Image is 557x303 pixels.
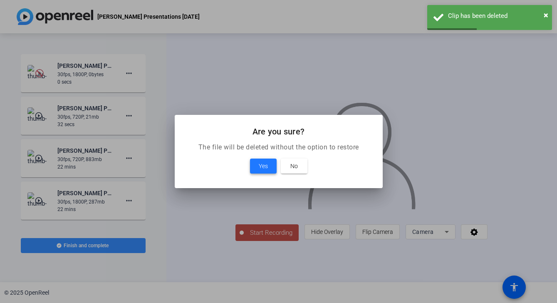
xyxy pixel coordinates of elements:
button: Yes [250,159,277,174]
span: × [544,10,548,20]
button: Close [544,9,548,21]
span: Yes [259,161,268,171]
span: No [290,161,298,171]
p: The file will be deleted without the option to restore [185,142,373,152]
button: No [281,159,307,174]
h2: Are you sure? [185,125,373,138]
div: Clip has been deleted [448,11,546,21]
